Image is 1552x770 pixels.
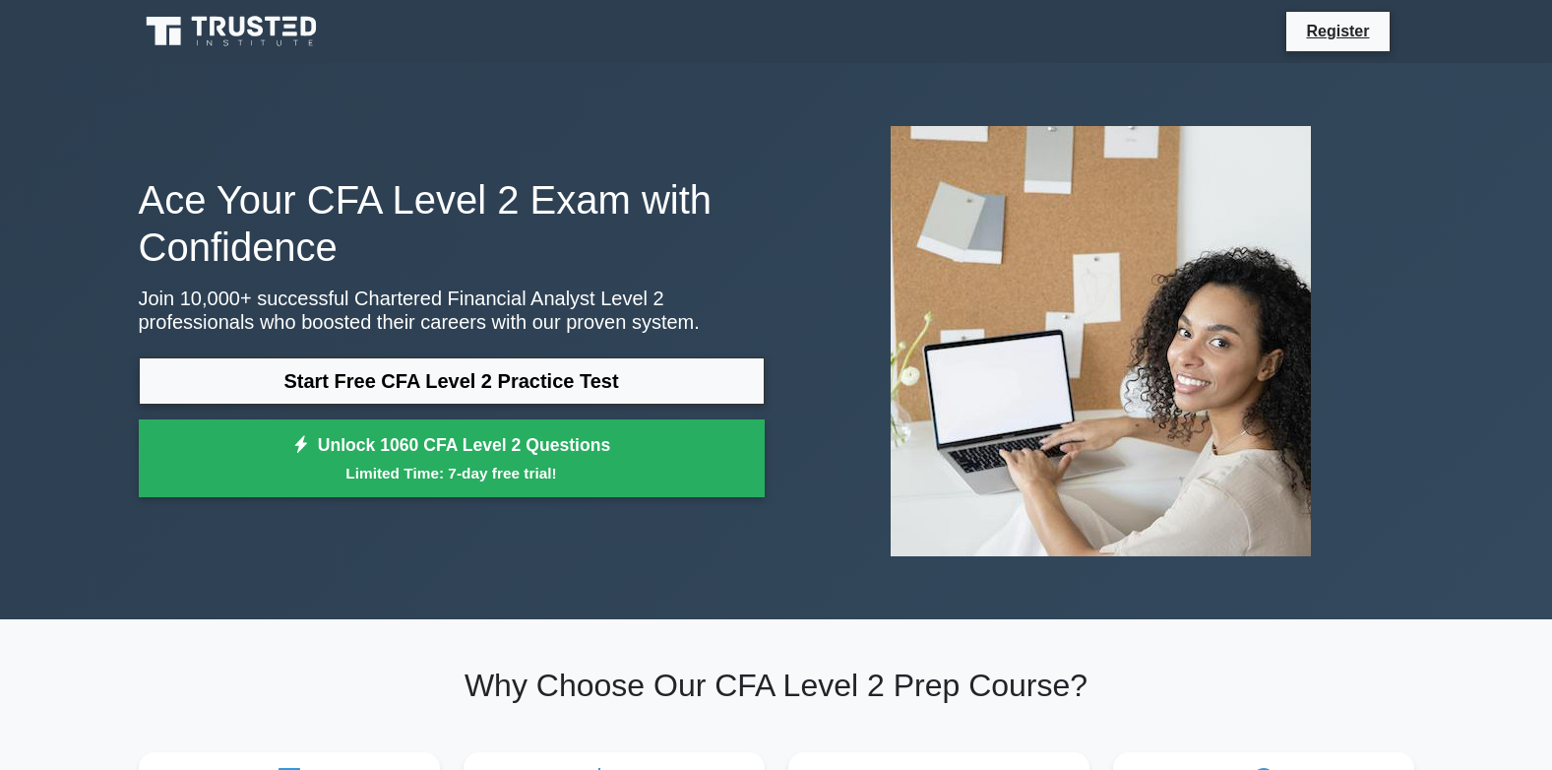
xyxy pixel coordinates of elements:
[1294,19,1381,43] a: Register
[163,462,740,484] small: Limited Time: 7-day free trial!
[139,419,765,498] a: Unlock 1060 CFA Level 2 QuestionsLimited Time: 7-day free trial!
[139,357,765,405] a: Start Free CFA Level 2 Practice Test
[139,667,1414,704] h2: Why Choose Our CFA Level 2 Prep Course?
[139,287,765,334] p: Join 10,000+ successful Chartered Financial Analyst Level 2 professionals who boosted their caree...
[139,176,765,271] h1: Ace Your CFA Level 2 Exam with Confidence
